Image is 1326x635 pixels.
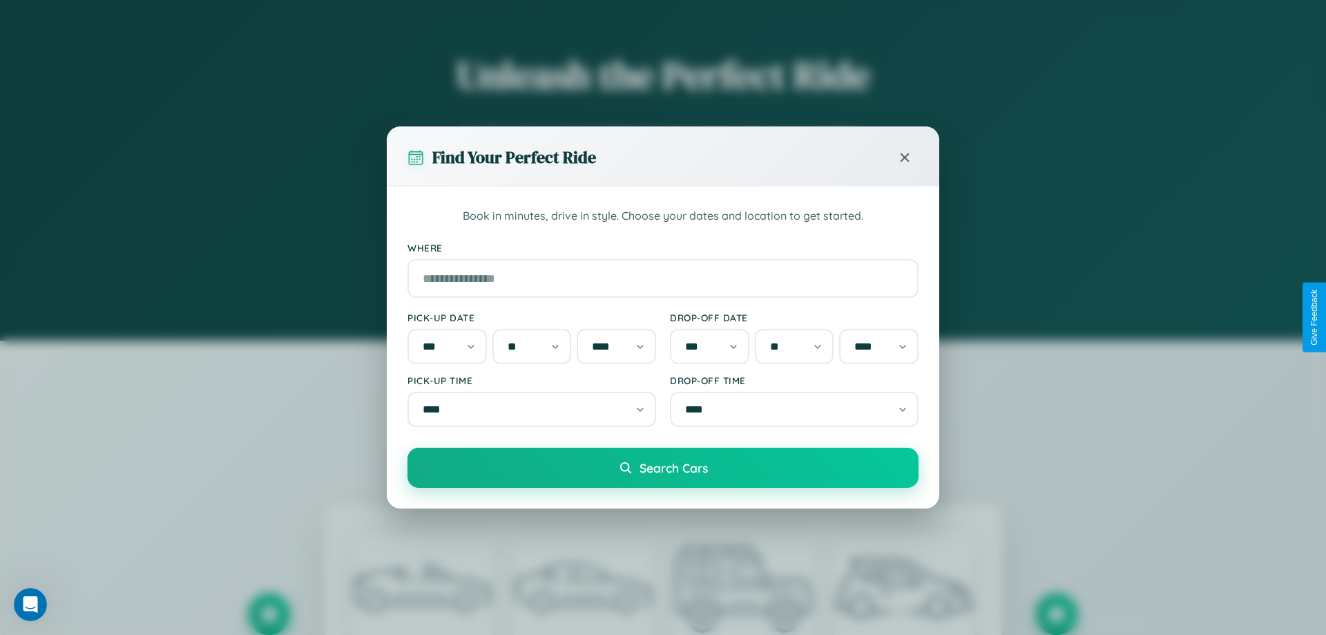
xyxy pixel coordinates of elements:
label: Where [407,242,919,254]
label: Drop-off Date [670,312,919,323]
span: Search Cars [640,460,708,475]
button: Search Cars [407,448,919,488]
p: Book in minutes, drive in style. Choose your dates and location to get started. [407,207,919,225]
label: Pick-up Time [407,375,656,386]
label: Drop-off Time [670,375,919,386]
h3: Find Your Perfect Ride [432,146,596,169]
label: Pick-up Date [407,312,656,323]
